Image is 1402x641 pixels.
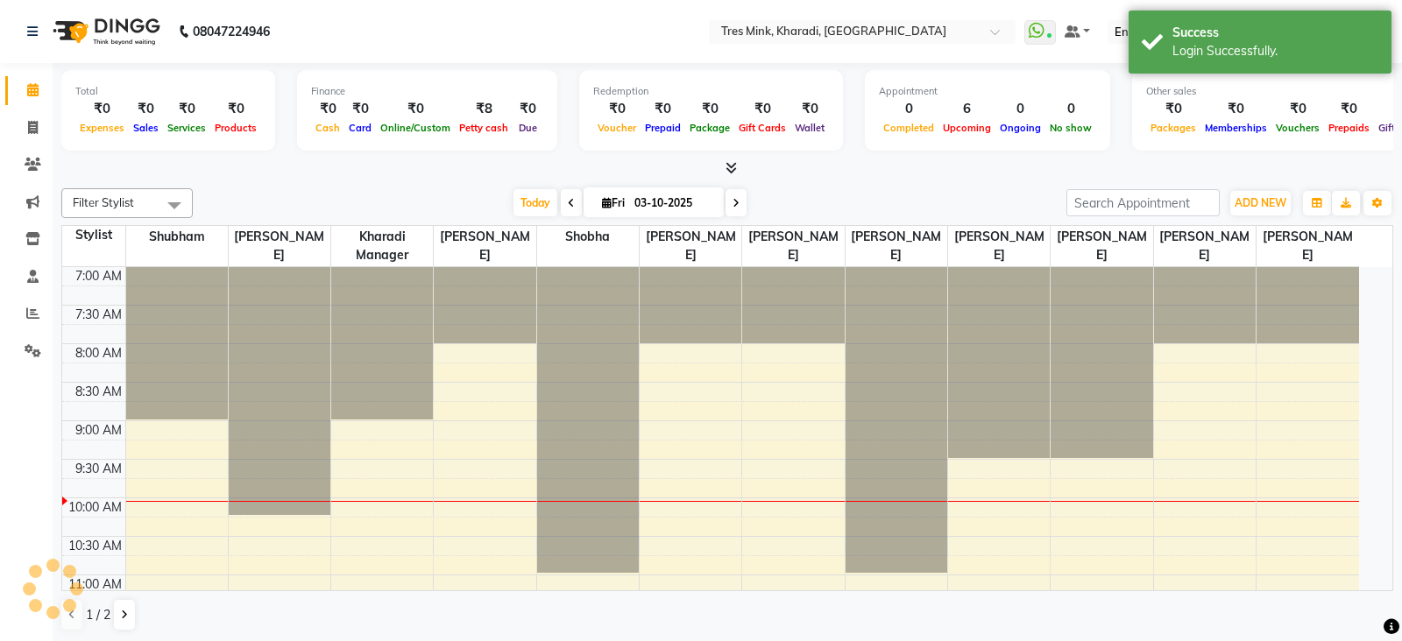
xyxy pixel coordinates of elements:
span: Cash [311,122,344,134]
span: Filter Stylist [73,195,134,209]
div: ₹0 [311,99,344,119]
div: ₹0 [593,99,641,119]
span: Online/Custom [376,122,455,134]
div: ₹0 [75,99,129,119]
div: ₹0 [1324,99,1374,119]
div: 0 [995,99,1045,119]
div: ₹0 [641,99,685,119]
span: Completed [879,122,938,134]
div: ₹0 [734,99,790,119]
span: Kharadi Manager [331,226,433,266]
span: [PERSON_NAME] [640,226,741,266]
span: No show [1045,122,1096,134]
span: [PERSON_NAME] [846,226,947,266]
div: Total [75,84,261,99]
div: ₹0 [685,99,734,119]
span: [PERSON_NAME] [229,226,330,266]
span: Prepaids [1324,122,1374,134]
img: logo [45,7,165,56]
div: 10:30 AM [65,537,125,555]
div: ₹0 [790,99,829,119]
span: Today [513,189,557,216]
span: Petty cash [455,122,513,134]
span: Due [514,122,542,134]
span: [PERSON_NAME] [948,226,1050,266]
span: [PERSON_NAME] [434,226,535,266]
div: Success [1172,24,1378,42]
div: ₹0 [1271,99,1324,119]
span: Prepaid [641,122,685,134]
span: [PERSON_NAME] [1154,226,1256,266]
div: 7:00 AM [72,267,125,285]
div: ₹0 [513,99,543,119]
button: ADD NEW [1230,191,1291,215]
span: Memberships [1200,122,1271,134]
div: ₹8 [455,99,513,119]
span: Fri [598,196,629,209]
div: Stylist [62,226,125,244]
span: Card [344,122,376,134]
div: ₹0 [344,99,376,119]
div: Redemption [593,84,829,99]
span: Expenses [75,122,129,134]
span: Sales [129,122,163,134]
div: Finance [311,84,543,99]
span: Shubham [126,226,228,248]
span: Packages [1146,122,1200,134]
span: Ongoing [995,122,1045,134]
span: Voucher [593,122,641,134]
b: 08047224946 [193,7,270,56]
span: Gift Cards [734,122,790,134]
input: Search Appointment [1066,189,1220,216]
span: Shobha [537,226,639,248]
div: Login Successfully. [1172,42,1378,60]
span: ADD NEW [1235,196,1286,209]
span: Wallet [790,122,829,134]
span: [PERSON_NAME] [1257,226,1359,266]
span: Vouchers [1271,122,1324,134]
div: ₹0 [163,99,210,119]
div: ₹0 [129,99,163,119]
span: Upcoming [938,122,995,134]
div: 10:00 AM [65,498,125,517]
span: Products [210,122,261,134]
div: 11:00 AM [65,575,125,594]
div: ₹0 [376,99,455,119]
input: 2025-10-03 [629,190,717,216]
div: 7:30 AM [72,306,125,324]
span: Services [163,122,210,134]
div: 0 [879,99,938,119]
div: ₹0 [1146,99,1200,119]
div: 8:00 AM [72,344,125,363]
div: ₹0 [1200,99,1271,119]
div: 6 [938,99,995,119]
div: 0 [1045,99,1096,119]
div: 9:30 AM [72,460,125,478]
span: [PERSON_NAME] [742,226,844,266]
div: ₹0 [210,99,261,119]
div: Appointment [879,84,1096,99]
div: 9:00 AM [72,421,125,440]
span: Package [685,122,734,134]
span: 1 / 2 [86,606,110,624]
div: 8:30 AM [72,383,125,401]
span: [PERSON_NAME] [1051,226,1152,266]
